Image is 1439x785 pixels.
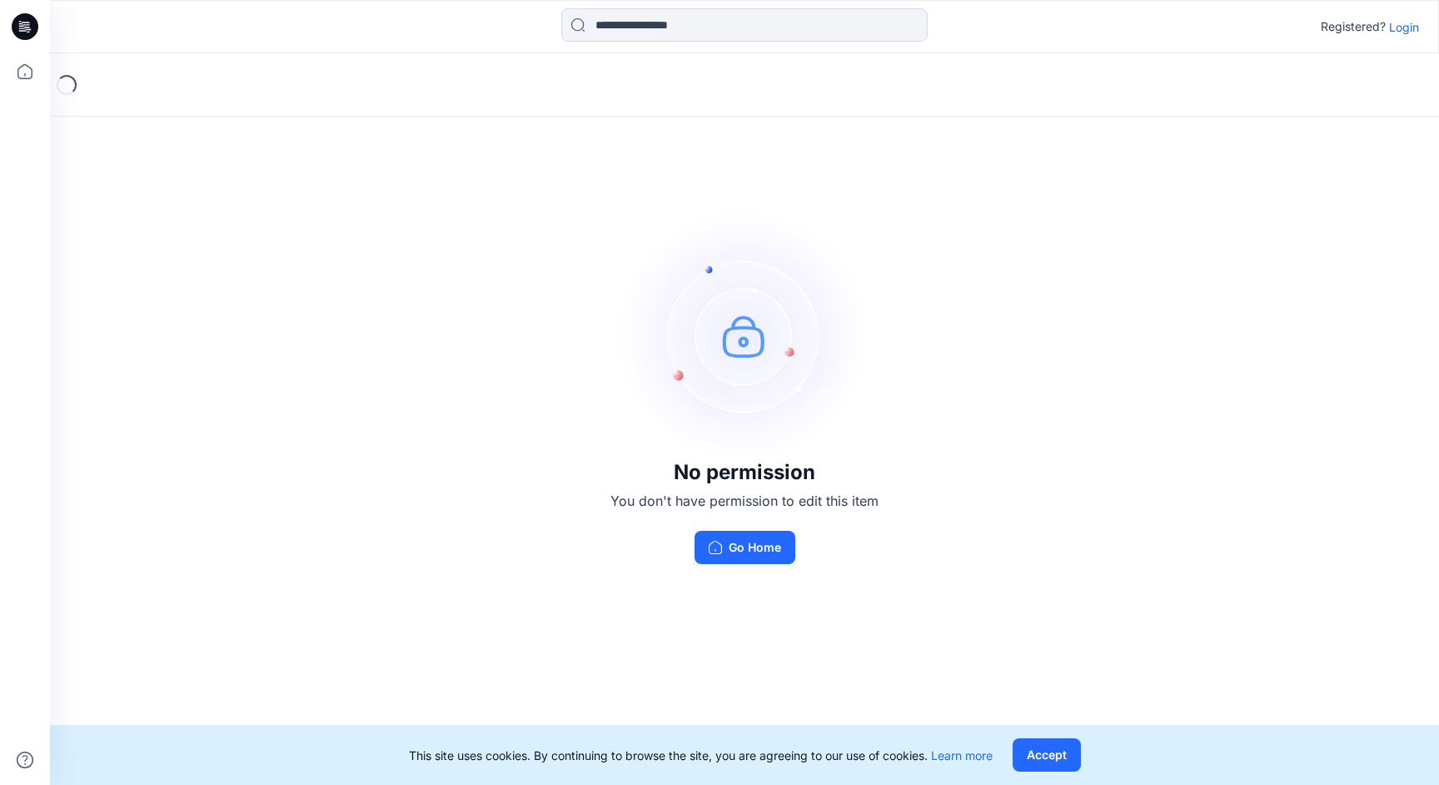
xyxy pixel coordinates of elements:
h3: No permission [610,461,879,484]
img: no-perm.svg [620,211,869,461]
p: Registered? [1321,17,1386,37]
button: Go Home [695,531,795,564]
a: Learn more [931,748,993,762]
button: Accept [1013,738,1081,772]
p: This site uses cookies. By continuing to browse the site, you are agreeing to our use of cookies. [409,747,993,764]
p: Login [1389,18,1419,36]
p: You don't have permission to edit this item [610,491,879,511]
